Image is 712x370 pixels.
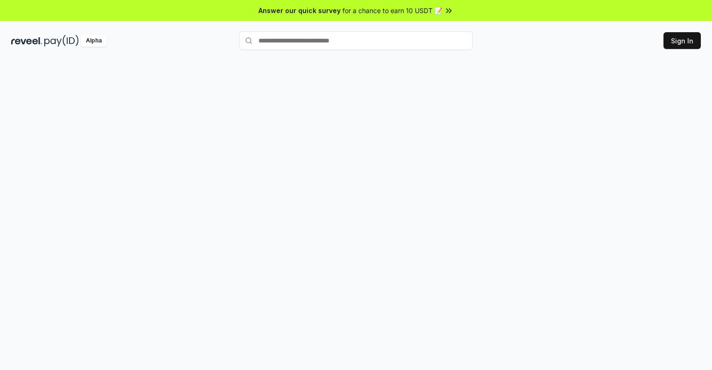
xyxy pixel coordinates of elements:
[11,35,42,47] img: reveel_dark
[342,6,442,15] span: for a chance to earn 10 USDT 📝
[258,6,341,15] span: Answer our quick survey
[663,32,701,49] button: Sign In
[44,35,79,47] img: pay_id
[81,35,107,47] div: Alpha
